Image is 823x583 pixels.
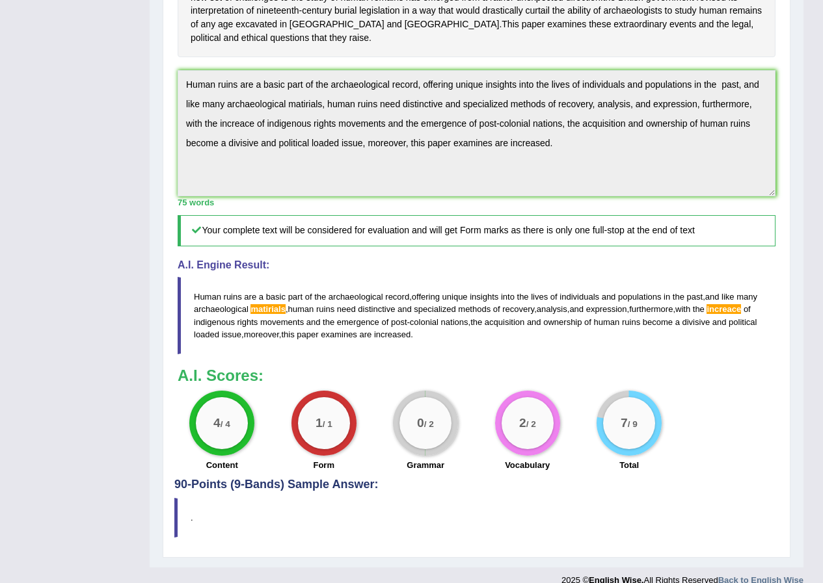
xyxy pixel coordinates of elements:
[407,459,444,471] label: Grammar
[178,196,776,209] div: 75 words
[522,18,545,31] span: Click to see word definition
[178,259,776,271] h4: A.I. Engine Result:
[736,292,757,302] span: many
[675,317,680,327] span: a
[381,317,388,327] span: of
[417,416,424,430] big: 0
[280,18,287,31] span: Click to see word definition
[314,292,326,302] span: the
[470,292,498,302] span: insights
[321,330,357,339] span: examines
[266,292,286,302] span: basic
[206,459,238,471] label: Content
[213,416,221,430] big: 4
[716,18,729,31] span: Click to see word definition
[405,18,500,31] span: Click to see word definition
[699,18,714,31] span: Click to see word definition
[712,317,727,327] span: and
[560,292,599,302] span: individuals
[247,4,254,18] span: Click to see word definition
[602,292,616,302] span: and
[323,317,334,327] span: the
[270,31,309,45] span: Click to see word definition
[391,317,407,327] span: post
[664,292,670,302] span: in
[501,292,515,302] span: into
[329,31,346,45] span: Click to see word definition
[665,4,673,18] span: Click to see word definition
[244,292,256,302] span: are
[629,304,673,314] span: furthermore
[237,317,258,327] span: rights
[552,4,565,18] span: Click to see word definition
[313,459,334,471] label: Form
[442,292,468,302] span: unique
[485,317,524,327] span: acquisition
[178,277,776,354] blockquote: , , , , , , , - , , , .
[191,18,198,31] span: Click to see word definition
[441,317,468,327] span: nations
[705,292,720,302] span: and
[622,317,640,327] span: ruins
[359,4,399,18] span: Click to see word definition
[224,292,242,302] span: ruins
[586,304,627,314] span: expression
[194,330,219,339] span: loaded
[593,4,601,18] span: Click to see word definition
[744,304,751,314] span: of
[358,304,395,314] span: distinctive
[456,4,480,18] span: Click to see word definition
[675,4,696,18] span: Click to see word definition
[675,304,690,314] span: with
[621,416,628,430] big: 7
[482,4,522,18] span: Click to see word definition
[527,317,541,327] span: and
[402,4,409,18] span: Click to see word definition
[412,4,417,18] span: Click to see word definition
[329,292,383,302] span: archaeological
[693,304,705,314] span: the
[722,292,735,302] span: like
[502,18,519,31] span: Click to see word definition
[618,292,662,302] span: populations
[414,304,455,314] span: specialized
[619,459,639,471] label: Total
[526,4,550,18] span: Click to see word definition
[337,317,379,327] span: emergence
[386,18,401,31] span: Click to see word definition
[729,4,762,18] span: Click to see word definition
[312,31,327,45] span: Click to see word definition
[260,317,304,327] span: movements
[201,18,216,31] span: Click to see word definition
[191,4,244,18] span: Click to see word definition
[502,304,534,314] span: recovery
[537,304,567,314] span: analysis
[236,18,277,31] span: Click to see word definition
[732,18,751,31] span: Click to see word definition
[359,330,371,339] span: are
[244,330,279,339] span: moreover
[729,317,757,327] span: political
[684,292,687,302] span: Possible typo: you repeated a whitespace (did you mean: )
[682,317,710,327] span: divisive
[458,304,491,314] span: methods
[322,420,332,430] small: / 1
[424,420,434,430] small: / 2
[191,31,221,45] span: Click to see word definition
[470,317,482,327] span: the
[526,420,535,430] small: / 2
[589,18,611,31] span: Click to see word definition
[594,317,620,327] span: human
[493,304,500,314] span: of
[569,304,584,314] span: and
[221,420,230,430] small: / 4
[410,317,438,327] span: colonial
[398,304,412,314] span: and
[241,31,267,45] span: Click to see word definition
[250,304,285,314] span: Possible spelling mistake found. (did you mean: materials)
[305,292,312,302] span: of
[614,18,667,31] span: Click to see word definition
[517,292,529,302] span: the
[334,4,357,18] span: Click to see word definition
[385,292,409,302] span: record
